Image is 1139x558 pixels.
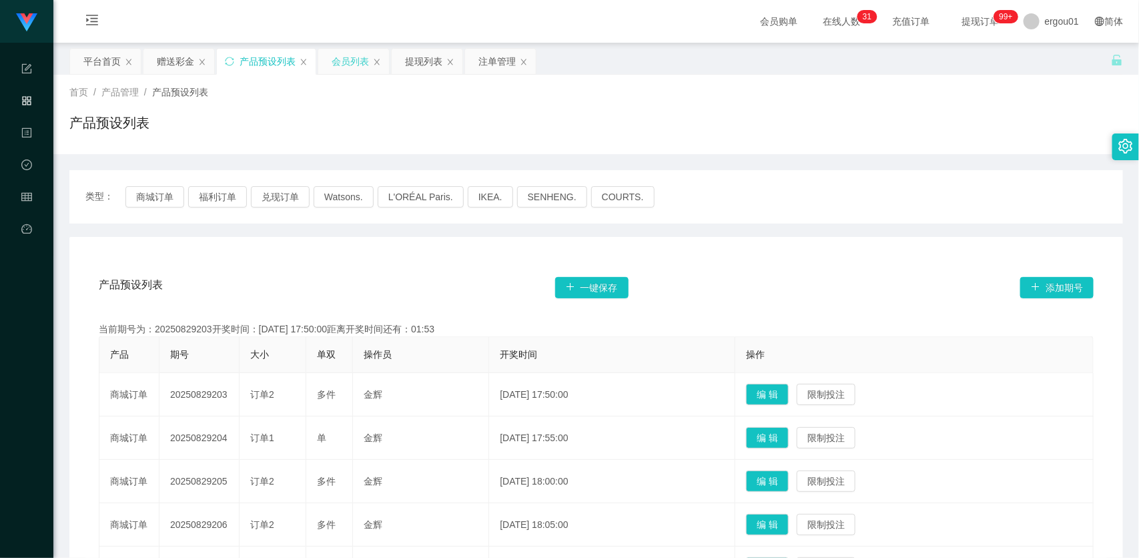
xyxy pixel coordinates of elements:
[797,471,855,492] button: 限制投注
[21,186,32,212] i: 图标: table
[446,58,454,66] i: 图标: close
[746,471,789,492] button: 编 辑
[83,49,121,74] div: 平台首页
[159,460,240,503] td: 20250829205
[489,373,735,416] td: [DATE] 17:50:00
[99,322,1094,336] div: 当前期号为：20250829203开奖时间：[DATE] 17:50:00距离开奖时间还有：01:53
[746,514,789,535] button: 编 辑
[69,87,88,97] span: 首页
[110,349,129,360] span: 产品
[353,416,489,460] td: 金辉
[797,427,855,449] button: 限制投注
[157,49,194,74] div: 赠送彩金
[250,349,269,360] span: 大小
[478,49,516,74] div: 注单管理
[99,416,159,460] td: 商城订单
[99,373,159,416] td: 商城订单
[93,87,96,97] span: /
[317,476,336,487] span: 多件
[994,10,1018,23] sup: 1015
[746,384,789,405] button: 编 辑
[300,58,308,66] i: 图标: close
[746,349,765,360] span: 操作
[857,10,877,23] sup: 31
[405,49,442,74] div: 提现列表
[21,154,32,180] i: 图标: check-circle-o
[99,277,163,298] span: 产品预设列表
[159,416,240,460] td: 20250829204
[99,503,159,547] td: 商城订单
[797,514,855,535] button: 限制投注
[250,433,274,443] span: 订单1
[591,186,655,208] button: COURTS.
[468,186,513,208] button: IKEA.
[250,389,274,400] span: 订单2
[69,1,115,43] i: 图标: menu-unfold
[317,433,326,443] span: 单
[21,89,32,116] i: 图标: appstore-o
[817,17,867,26] span: 在线人数
[489,503,735,547] td: [DATE] 18:05:00
[353,460,489,503] td: 金辉
[21,216,32,351] a: 图标: dashboard平台首页
[250,519,274,530] span: 订单2
[21,57,32,84] i: 图标: form
[250,476,274,487] span: 订单2
[159,503,240,547] td: 20250829206
[101,87,139,97] span: 产品管理
[317,389,336,400] span: 多件
[317,519,336,530] span: 多件
[21,128,32,247] span: 内容中心
[746,427,789,449] button: 编 辑
[99,460,159,503] td: 商城订单
[867,10,872,23] p: 1
[125,58,133,66] i: 图标: close
[21,121,32,148] i: 图标: profile
[555,277,629,298] button: 图标: plus一键保存
[21,64,32,183] span: 系统配置
[332,49,369,74] div: 会员列表
[489,460,735,503] td: [DATE] 18:00:00
[225,57,234,66] i: 图标: sync
[353,503,489,547] td: 金辉
[159,373,240,416] td: 20250829203
[886,17,937,26] span: 充值订单
[152,87,208,97] span: 产品预设列表
[520,58,528,66] i: 图标: close
[314,186,374,208] button: Watsons.
[489,416,735,460] td: [DATE] 17:55:00
[16,13,37,32] img: logo.9652507e.png
[21,96,32,215] span: 产品管理
[1095,17,1104,26] i: 图标: global
[1118,139,1133,154] i: 图标: setting
[863,10,867,23] p: 3
[240,49,296,74] div: 产品预设列表
[353,373,489,416] td: 金辉
[125,186,184,208] button: 商城订单
[188,186,247,208] button: 福利订单
[21,192,32,311] span: 会员管理
[251,186,310,208] button: 兑现订单
[85,186,125,208] span: 类型：
[170,349,189,360] span: 期号
[797,384,855,405] button: 限制投注
[373,58,381,66] i: 图标: close
[1020,277,1094,298] button: 图标: plus添加期号
[517,186,587,208] button: SENHENG.
[69,113,149,133] h1: 产品预设列表
[500,349,537,360] span: 开奖时间
[317,349,336,360] span: 单双
[21,160,32,279] span: 数据中心
[1111,54,1123,66] i: 图标: unlock
[956,17,1006,26] span: 提现订单
[144,87,147,97] span: /
[378,186,464,208] button: L'ORÉAL Paris.
[198,58,206,66] i: 图标: close
[364,349,392,360] span: 操作员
